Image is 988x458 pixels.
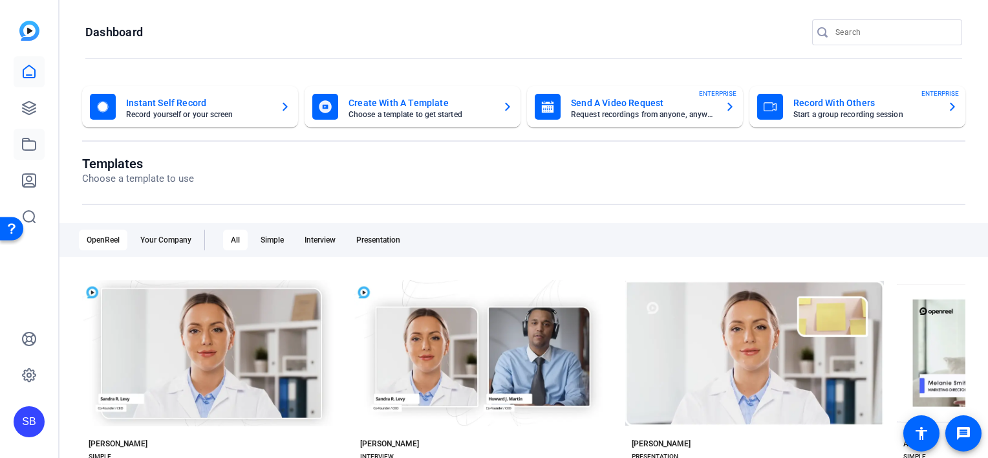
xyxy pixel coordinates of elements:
[89,439,147,449] div: [PERSON_NAME]
[360,439,419,449] div: [PERSON_NAME]
[749,86,965,127] button: Record With OthersStart a group recording sessionENTERPRISE
[253,230,292,250] div: Simple
[793,95,937,111] mat-card-title: Record With Others
[133,230,199,250] div: Your Company
[527,86,743,127] button: Send A Video RequestRequest recordings from anyone, anywhereENTERPRISE
[956,426,971,441] mat-icon: message
[349,111,492,118] mat-card-subtitle: Choose a template to get started
[223,230,248,250] div: All
[571,111,714,118] mat-card-subtitle: Request recordings from anyone, anywhere
[632,439,691,449] div: [PERSON_NAME]
[349,230,408,250] div: Presentation
[82,86,298,127] button: Instant Self RecordRecord yourself or your screen
[82,156,194,171] h1: Templates
[297,230,343,250] div: Interview
[914,426,929,441] mat-icon: accessibility
[349,95,492,111] mat-card-title: Create With A Template
[14,406,45,437] div: SB
[82,171,194,186] p: Choose a template to use
[126,111,270,118] mat-card-subtitle: Record yourself or your screen
[79,230,127,250] div: OpenReel
[126,95,270,111] mat-card-title: Instant Self Record
[699,89,736,98] span: ENTERPRISE
[85,25,143,40] h1: Dashboard
[793,111,937,118] mat-card-subtitle: Start a group recording session
[835,25,952,40] input: Search
[305,86,521,127] button: Create With A TemplateChoose a template to get started
[19,21,39,41] img: blue-gradient.svg
[921,89,959,98] span: ENTERPRISE
[571,95,714,111] mat-card-title: Send A Video Request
